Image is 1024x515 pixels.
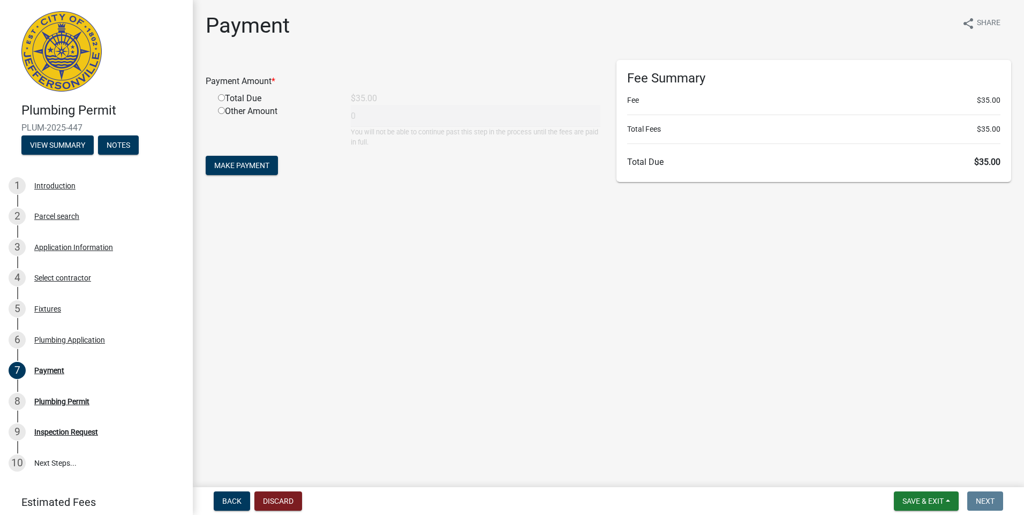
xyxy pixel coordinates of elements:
wm-modal-confirm: Notes [98,141,139,150]
div: Plumbing Application [34,336,105,344]
div: 8 [9,393,26,410]
div: Application Information [34,244,113,251]
span: Back [222,497,242,505]
h1: Payment [206,13,290,39]
div: Select contractor [34,274,91,282]
div: Plumbing Permit [34,398,89,405]
div: 3 [9,239,26,256]
button: View Summary [21,135,94,155]
div: 7 [9,362,26,379]
h6: Total Due [627,157,1000,167]
button: Make Payment [206,156,278,175]
span: $35.00 [974,157,1000,167]
h4: Plumbing Permit [21,103,184,118]
button: Save & Exit [894,491,959,511]
i: share [962,17,975,30]
span: $35.00 [977,95,1000,106]
span: Share [977,17,1000,30]
div: Inspection Request [34,428,98,436]
div: 4 [9,269,26,286]
div: 5 [9,300,26,317]
h6: Fee Summary [627,71,1000,86]
li: Fee [627,95,1000,106]
button: Notes [98,135,139,155]
span: Make Payment [214,161,269,170]
li: Total Fees [627,124,1000,135]
span: PLUM-2025-447 [21,123,171,133]
button: shareShare [953,13,1009,34]
span: Next [976,497,995,505]
div: Total Due [210,92,343,105]
img: City of Jeffersonville, Indiana [21,11,102,92]
div: 9 [9,423,26,441]
div: 10 [9,455,26,472]
wm-modal-confirm: Summary [21,141,94,150]
div: Fixtures [34,305,61,313]
div: Payment [34,367,64,374]
button: Discard [254,491,302,511]
div: 2 [9,208,26,225]
button: Back [214,491,250,511]
div: Introduction [34,182,76,190]
div: Parcel search [34,213,79,220]
div: Payment Amount [198,75,608,88]
a: Estimated Fees [9,491,176,513]
div: 6 [9,331,26,349]
div: Other Amount [210,105,343,147]
div: 1 [9,177,26,194]
button: Next [967,491,1003,511]
span: $35.00 [977,124,1000,135]
span: Save & Exit [902,497,944,505]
